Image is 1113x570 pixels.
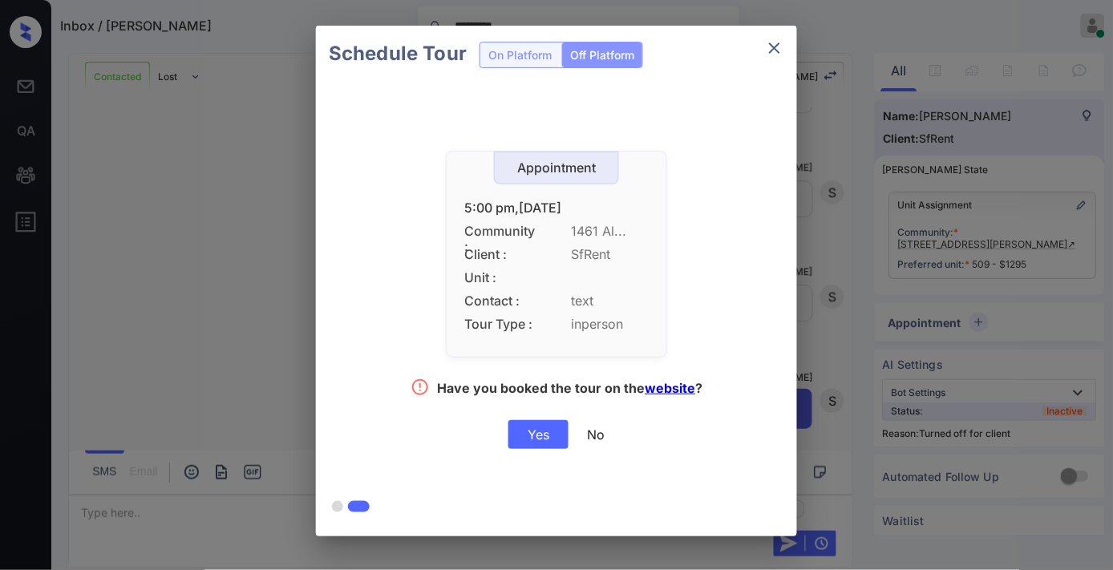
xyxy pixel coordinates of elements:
span: Contact : [464,293,536,309]
h2: Schedule Tour [316,26,480,82]
span: Community : [464,224,536,239]
button: close [759,32,791,64]
div: 5:00 pm,[DATE] [464,200,649,216]
span: 1461 Al... [571,224,649,239]
span: Unit : [464,270,536,285]
a: website [646,380,696,396]
div: No [587,426,605,443]
div: Yes [508,420,569,449]
span: text [571,293,649,309]
span: Client : [464,247,536,262]
span: SfRent [571,247,649,262]
div: Have you booked the tour on the ? [438,380,703,400]
span: inperson [571,317,649,332]
span: Tour Type : [464,317,536,332]
div: Appointment [495,160,618,176]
